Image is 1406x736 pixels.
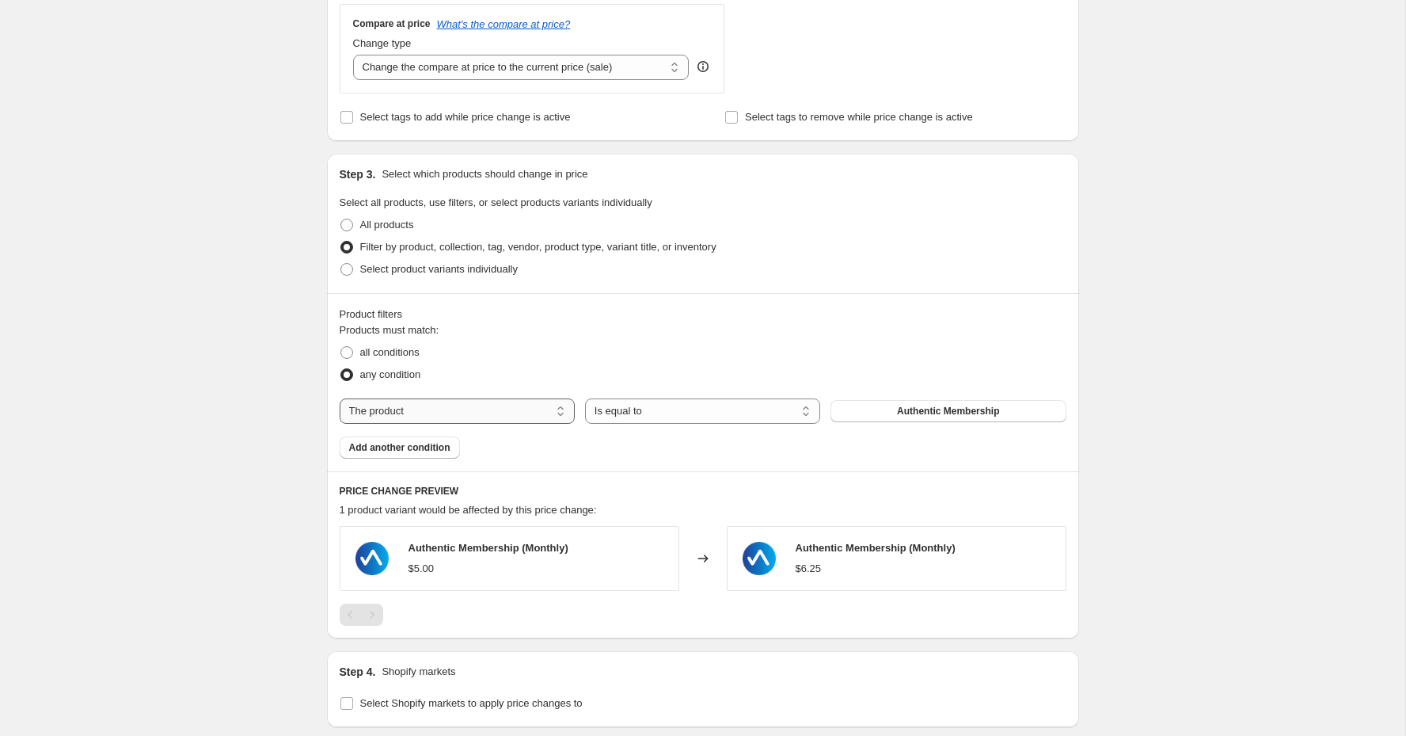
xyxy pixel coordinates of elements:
[360,368,421,380] span: any condition
[695,59,711,74] div: help
[408,561,435,577] div: $5.00
[830,400,1066,422] button: Authentic Membership
[437,18,571,30] button: What's the compare at price?
[353,37,412,49] span: Change type
[360,241,716,253] span: Filter by product, collection, tag, vendor, product type, variant title, or inventory
[340,307,1066,322] div: Product filters
[360,111,571,123] span: Select tags to add while price change is active
[353,17,431,30] h3: Compare at price
[382,664,455,680] p: Shopify markets
[360,263,518,275] span: Select product variants individually
[348,535,396,582] img: authentic-product-small_80x.png
[340,664,376,680] h2: Step 4.
[340,196,652,208] span: Select all products, use filters, or select products variants individually
[340,324,439,336] span: Products must match:
[745,111,973,123] span: Select tags to remove while price change is active
[360,346,420,358] span: all conditions
[796,561,822,577] div: $6.25
[340,485,1066,498] h6: PRICE CHANGE PREVIEW
[796,542,956,554] span: Authentic Membership (Monthly)
[897,405,999,418] span: Authentic Membership
[340,504,597,516] span: 1 product variant would be affected by this price change:
[349,441,450,454] span: Add another condition
[360,219,414,231] span: All products
[340,604,383,626] nav: Pagination
[735,535,783,582] img: authentic-product-small_80x.png
[408,542,568,554] span: Authentic Membership (Monthly)
[360,697,583,709] span: Select Shopify markets to apply price changes to
[340,166,376,182] h2: Step 3.
[340,437,460,459] button: Add another condition
[382,166,587,182] p: Select which products should change in price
